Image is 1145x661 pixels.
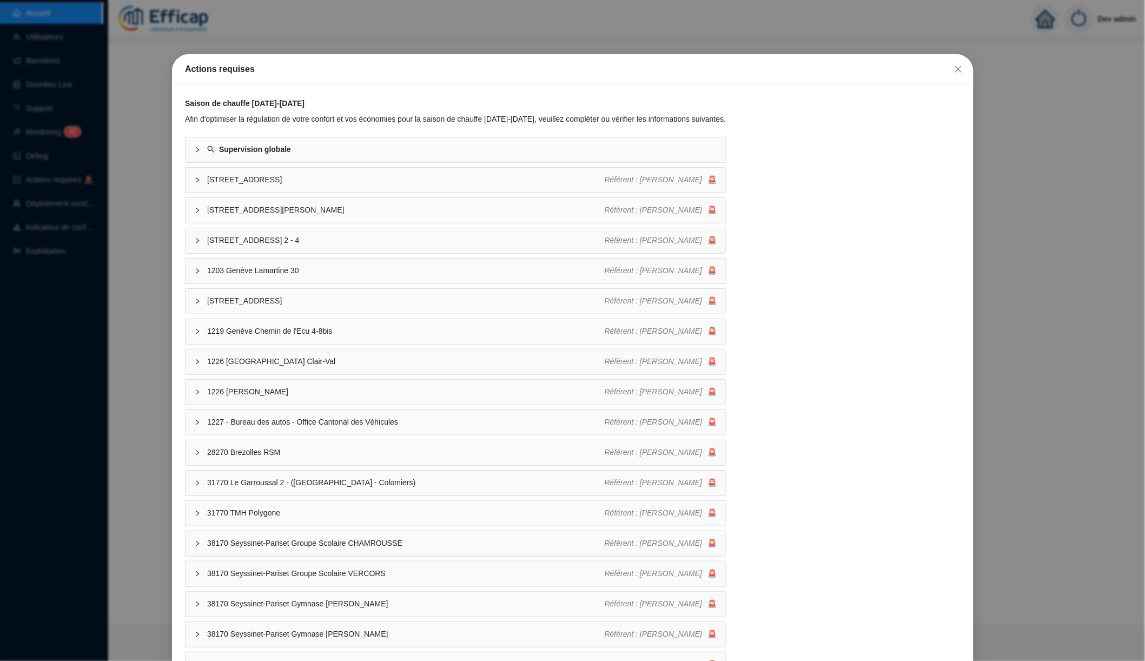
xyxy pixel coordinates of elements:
div: 38170 Seyssinet-Pariset Gymnase [PERSON_NAME]Référent : [PERSON_NAME]🚨 [186,622,725,647]
span: 1219 Genève Chemin de l'Ecu 4-8bis [207,326,605,337]
div: Actions requises [185,63,961,76]
div: 1219 Genève Chemin de l'Ecu 4-8bisRéférent : [PERSON_NAME]🚨 [186,319,725,344]
div: 🚨 [604,598,717,610]
span: collapsed [194,298,201,305]
span: [STREET_ADDRESS] [207,295,605,307]
div: [STREET_ADDRESS][PERSON_NAME]Référent : [PERSON_NAME]🚨 [186,198,725,223]
span: Référent : [PERSON_NAME] [604,357,702,366]
span: 1226 [GEOGRAPHIC_DATA] Clair-Val [207,356,605,367]
span: 1226 [PERSON_NAME] [207,386,605,398]
div: Afin d'optimiser la régulation de votre confort et vos économies pour la saison de chauffe [DATE]... [185,114,726,125]
div: 🚨 [604,174,717,186]
div: 🚨 [604,356,717,367]
div: 1226 [PERSON_NAME]Référent : [PERSON_NAME]🚨 [186,380,725,405]
span: search [207,146,215,153]
span: collapsed [194,359,201,365]
span: collapsed [194,147,201,153]
span: close [954,65,962,74]
div: 38170 Seyssinet-Pariset Gymnase [PERSON_NAME]Référent : [PERSON_NAME]🚨 [186,592,725,617]
span: collapsed [194,328,201,335]
div: 38170 Seyssinet-Pariset Groupe Scolaire VERCORSRéférent : [PERSON_NAME]🚨 [186,561,725,586]
div: [STREET_ADDRESS]Référent : [PERSON_NAME]🚨 [186,168,725,193]
span: collapsed [194,450,201,456]
span: collapsed [194,601,201,607]
span: 31770 TMH Polygone [207,507,605,519]
span: collapsed [194,540,201,547]
span: Référent : [PERSON_NAME] [604,418,702,426]
span: Référent : [PERSON_NAME] [604,508,702,517]
div: Supervision globale [186,137,725,162]
div: 28270 Brezolles RSMRéférent : [PERSON_NAME]🚨 [186,440,725,465]
span: Référent : [PERSON_NAME] [604,387,702,396]
span: collapsed [194,571,201,577]
div: [STREET_ADDRESS] 2 - 4Référent : [PERSON_NAME]🚨 [186,228,725,253]
span: Référent : [PERSON_NAME] [604,206,702,214]
span: [STREET_ADDRESS] 2 - 4 [207,235,605,246]
div: 🚨 [604,507,717,519]
span: 28270 Brezolles RSM [207,447,605,458]
div: 🚨 [604,265,717,276]
span: Référent : [PERSON_NAME] [604,327,702,335]
div: 1203 Genève Lamartine 30Référent : [PERSON_NAME]🚨 [186,259,725,283]
div: 🚨 [604,295,717,307]
div: 38170 Seyssinet-Pariset Groupe Scolaire CHAMROUSSERéférent : [PERSON_NAME]🚨 [186,531,725,556]
span: 31770 Le Garroussal 2 - ([GEOGRAPHIC_DATA] - Colomiers) [207,477,605,488]
div: 🚨 [604,477,717,488]
strong: Saison de chauffe [DATE]-[DATE] [185,99,305,108]
span: collapsed [194,389,201,395]
span: Référent : [PERSON_NAME] [604,448,702,457]
div: 31770 Le Garroussal 2 - ([GEOGRAPHIC_DATA] - Colomiers)Référent : [PERSON_NAME]🚨 [186,471,725,495]
strong: Supervision globale [219,145,291,154]
div: 🚨 [604,538,717,549]
span: collapsed [194,268,201,274]
div: 🚨 [604,326,717,337]
div: 🚨 [604,629,717,640]
span: 1227 - Bureau des autos - Office Cantonal des Véhicules [207,417,605,428]
span: Référent : [PERSON_NAME] [604,630,702,638]
div: [STREET_ADDRESS]Référent : [PERSON_NAME]🚨 [186,289,725,314]
span: collapsed [194,480,201,486]
span: Référent : [PERSON_NAME] [604,478,702,487]
div: 🚨 [604,568,717,579]
div: 31770 TMH PolygoneRéférent : [PERSON_NAME]🚨 [186,501,725,526]
div: 🚨 [604,235,717,246]
span: collapsed [194,207,201,214]
div: 1226 [GEOGRAPHIC_DATA] Clair-ValRéférent : [PERSON_NAME]🚨 [186,349,725,374]
span: collapsed [194,510,201,517]
span: Référent : [PERSON_NAME] [604,296,702,305]
span: Référent : [PERSON_NAME] [604,266,702,275]
span: Référent : [PERSON_NAME] [604,236,702,244]
span: Référent : [PERSON_NAME] [604,599,702,608]
span: collapsed [194,419,201,426]
span: Fermer [949,65,967,74]
span: Référent : [PERSON_NAME] [604,539,702,547]
span: collapsed [194,237,201,244]
span: collapsed [194,177,201,183]
span: 38170 Seyssinet-Pariset Gymnase [PERSON_NAME] [207,598,605,610]
div: 🚨 [604,204,717,216]
div: 🚨 [604,417,717,428]
span: 1203 Genève Lamartine 30 [207,265,605,276]
div: 🚨 [604,447,717,458]
span: 38170 Seyssinet-Pariset Groupe Scolaire CHAMROUSSE [207,538,605,549]
span: Référent : [PERSON_NAME] [604,569,702,578]
span: 38170 Seyssinet-Pariset Gymnase [PERSON_NAME] [207,629,605,640]
span: [STREET_ADDRESS][PERSON_NAME] [207,204,605,216]
span: 38170 Seyssinet-Pariset Groupe Scolaire VERCORS [207,568,605,579]
div: 🚨 [604,386,717,398]
span: [STREET_ADDRESS] [207,174,605,186]
span: collapsed [194,631,201,638]
span: Référent : [PERSON_NAME] [604,175,702,184]
div: 1227 - Bureau des autos - Office Cantonal des VéhiculesRéférent : [PERSON_NAME]🚨 [186,410,725,435]
button: Close [949,61,967,78]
